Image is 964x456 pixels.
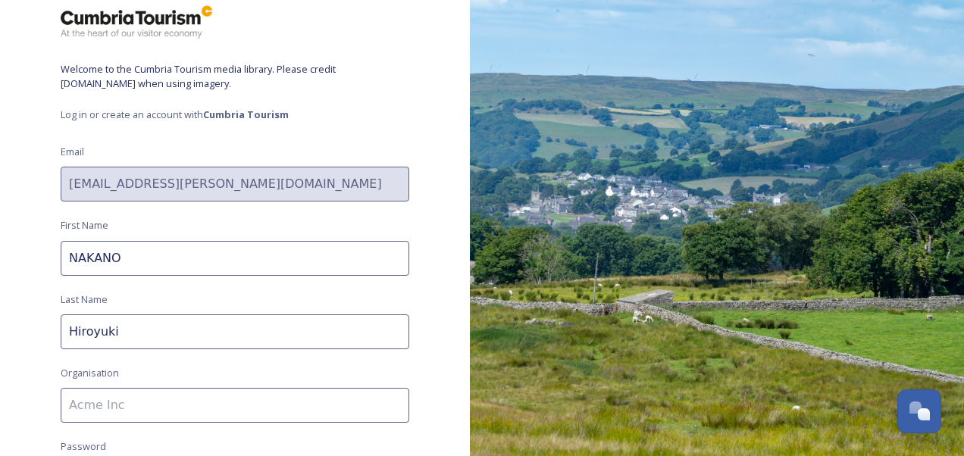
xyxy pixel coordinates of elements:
[61,167,409,201] input: john.doe@snapsea.io
[61,145,84,159] span: Email
[61,366,119,380] span: Organisation
[61,108,409,122] span: Log in or create an account with
[203,108,289,121] strong: Cumbria Tourism
[61,439,106,454] span: Password
[61,292,108,307] span: Last Name
[61,5,212,39] img: ct_logo.png
[61,241,409,276] input: John
[61,388,409,423] input: Acme Inc
[61,314,409,349] input: Doe
[61,218,108,233] span: First Name
[61,62,409,91] span: Welcome to the Cumbria Tourism media library. Please credit [DOMAIN_NAME] when using imagery.
[897,389,941,433] button: Open Chat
